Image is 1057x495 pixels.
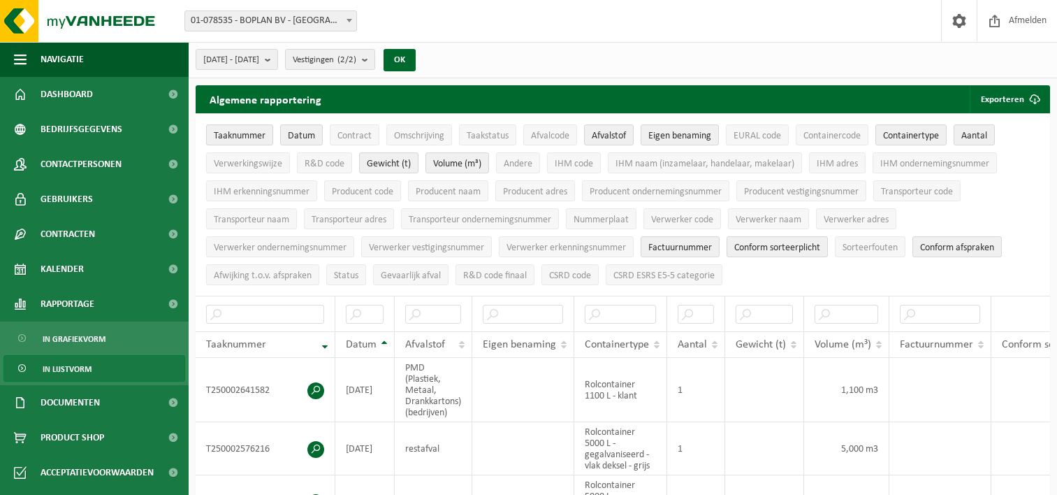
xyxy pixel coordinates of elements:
span: In grafiekvorm [43,326,105,352]
button: Verwerker naamVerwerker naam: Activate to sort [728,208,809,229]
button: Verwerker vestigingsnummerVerwerker vestigingsnummer: Activate to sort [361,236,492,257]
button: Vestigingen(2/2) [285,49,375,70]
a: In grafiekvorm [3,325,185,352]
span: Taakstatus [467,131,509,141]
span: Verwerker naam [736,215,801,225]
button: Gewicht (t)Gewicht (t): Activate to sort [359,152,418,173]
span: Afvalstof [592,131,626,141]
span: EURAL code [734,131,781,141]
span: Gewicht (t) [367,159,411,169]
button: [DATE] - [DATE] [196,49,278,70]
span: Nummerplaat [574,215,629,225]
a: In lijstvorm [3,355,185,382]
button: R&D code finaalR&amp;D code finaal: Activate to sort [455,264,534,285]
span: Verwerker code [651,215,713,225]
span: Contactpersonen [41,147,122,182]
span: Documenten [41,385,100,420]
span: Verwerker vestigingsnummer [369,243,484,253]
span: Vestigingen [293,50,356,71]
button: EURAL codeEURAL code: Activate to sort [726,124,789,145]
span: Navigatie [41,42,84,77]
button: Producent vestigingsnummerProducent vestigingsnummer: Activate to sort [736,180,866,201]
span: 01-078535 - BOPLAN BV - MOORSELE [185,11,356,31]
span: Transporteur code [881,187,953,197]
button: Verwerker adresVerwerker adres: Activate to sort [816,208,896,229]
button: IHM codeIHM code: Activate to sort [547,152,601,173]
button: Transporteur codeTransporteur code: Activate to sort [873,180,961,201]
span: Contracten [41,217,95,252]
button: OmschrijvingOmschrijving: Activate to sort [386,124,452,145]
span: Omschrijving [394,131,444,141]
span: Eigen benaming [648,131,711,141]
button: Eigen benamingEigen benaming: Activate to sort [641,124,719,145]
span: Aantal [678,339,707,350]
count: (2/2) [337,55,356,64]
span: Volume (m³) [433,159,481,169]
button: Exporteren [970,85,1049,113]
span: Gevaarlijk afval [381,271,441,281]
button: CSRD codeCSRD code: Activate to sort [541,264,599,285]
button: IHM erkenningsnummerIHM erkenningsnummer: Activate to sort [206,180,317,201]
button: ContainercodeContainercode: Activate to sort [796,124,868,145]
td: 1 [667,358,725,422]
button: Verwerker ondernemingsnummerVerwerker ondernemingsnummer: Activate to sort [206,236,354,257]
span: Dashboard [41,77,93,112]
button: Producent naamProducent naam: Activate to sort [408,180,488,201]
span: Verwerker ondernemingsnummer [214,243,347,253]
span: Afvalstof [405,339,445,350]
td: 5,000 m3 [804,422,889,475]
span: Verwerker adres [824,215,889,225]
td: [DATE] [335,358,395,422]
button: AantalAantal: Activate to sort [954,124,995,145]
span: Acceptatievoorwaarden [41,455,154,490]
button: Conform afspraken : Activate to sort [912,236,1002,257]
span: Gebruikers [41,182,93,217]
span: In lijstvorm [43,356,92,382]
span: Andere [504,159,532,169]
button: NummerplaatNummerplaat: Activate to sort [566,208,636,229]
span: Transporteur ondernemingsnummer [409,215,551,225]
span: Taaknummer [214,131,265,141]
span: Factuurnummer [900,339,973,350]
span: Producent ondernemingsnummer [590,187,722,197]
span: IHM erkenningsnummer [214,187,309,197]
span: Producent adres [503,187,567,197]
span: Containertype [883,131,939,141]
span: Aantal [961,131,987,141]
span: Gewicht (t) [736,339,786,350]
span: Producent naam [416,187,481,197]
button: Producent adresProducent adres: Activate to sort [495,180,575,201]
span: CSRD ESRS E5-5 categorie [613,271,715,281]
button: StatusStatus: Activate to sort [326,264,366,285]
button: SorteerfoutenSorteerfouten: Activate to sort [835,236,905,257]
button: DatumDatum: Activate to sort [280,124,323,145]
button: IHM ondernemingsnummerIHM ondernemingsnummer: Activate to sort [873,152,997,173]
span: Transporteur naam [214,215,289,225]
h2: Algemene rapportering [196,85,335,113]
button: TaaknummerTaaknummer: Activate to remove sorting [206,124,273,145]
button: Producent ondernemingsnummerProducent ondernemingsnummer: Activate to sort [582,180,729,201]
button: OK [384,49,416,71]
span: Afvalcode [531,131,569,141]
span: 01-078535 - BOPLAN BV - MOORSELE [184,10,357,31]
td: 1,100 m3 [804,358,889,422]
iframe: chat widget [7,464,233,495]
td: 1 [667,422,725,475]
span: Containercode [803,131,861,141]
button: Volume (m³)Volume (m³): Activate to sort [425,152,489,173]
span: Bedrijfsgegevens [41,112,122,147]
td: Rolcontainer 1100 L - klant [574,358,667,422]
button: IHM adresIHM adres: Activate to sort [809,152,866,173]
span: Taaknummer [206,339,266,350]
button: AfvalstofAfvalstof: Activate to sort [584,124,634,145]
span: Product Shop [41,420,104,455]
span: Status [334,271,358,281]
span: Rapportage [41,287,94,322]
button: CSRD ESRS E5-5 categorieCSRD ESRS E5-5 categorie: Activate to sort [606,264,722,285]
span: Conform sorteerplicht [734,243,820,253]
span: Eigen benaming [483,339,556,350]
td: [DATE] [335,422,395,475]
span: CSRD code [549,271,591,281]
span: Volume (m³) [815,339,871,350]
span: Contract [337,131,372,141]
